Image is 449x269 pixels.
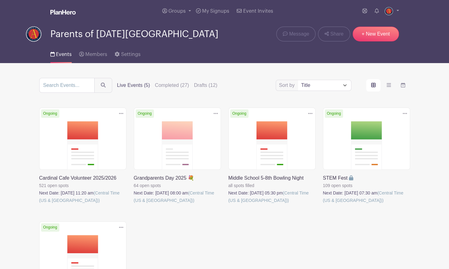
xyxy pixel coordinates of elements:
[24,25,43,43] img: ascension-academy-logo.png
[117,82,222,89] div: filters
[330,30,344,38] span: Share
[155,82,189,89] label: Completed (27)
[243,9,273,14] span: Event Invites
[115,43,140,63] a: Settings
[168,9,186,14] span: Groups
[50,43,72,63] a: Events
[194,82,218,89] label: Drafts (12)
[353,27,399,41] a: + New Event
[85,52,107,57] span: Members
[121,52,141,57] span: Settings
[318,27,350,41] a: Share
[50,10,76,15] img: logo_white-6c42ec7e38ccf1d336a20a19083b03d10ae64f83f12c07503d8b9e83406b4c7d.svg
[276,27,316,41] a: Message
[384,6,394,16] img: ascension-academy-logo.png
[289,30,309,38] span: Message
[366,79,410,92] div: order and view
[50,29,218,39] span: Parents of [DATE][GEOGRAPHIC_DATA]
[56,52,72,57] span: Events
[117,82,150,89] label: Live Events (5)
[279,82,297,89] label: Sort by
[79,43,107,63] a: Members
[39,78,95,93] input: Search Events...
[202,9,229,14] span: My Signups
